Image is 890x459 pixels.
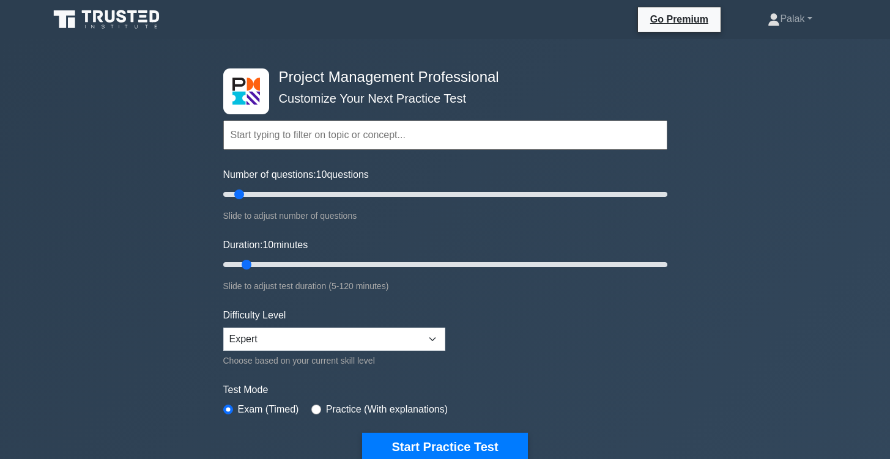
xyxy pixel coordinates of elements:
[223,120,667,150] input: Start typing to filter on topic or concept...
[738,7,841,31] a: Palak
[262,240,273,250] span: 10
[316,169,327,180] span: 10
[223,208,667,223] div: Slide to adjust number of questions
[223,238,308,252] label: Duration: minutes
[223,308,286,323] label: Difficulty Level
[223,383,667,397] label: Test Mode
[223,279,667,293] div: Slide to adjust test duration (5-120 minutes)
[238,402,299,417] label: Exam (Timed)
[223,167,369,182] label: Number of questions: questions
[274,68,607,86] h4: Project Management Professional
[223,353,445,368] div: Choose based on your current skill level
[326,402,448,417] label: Practice (With explanations)
[643,12,716,27] a: Go Premium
